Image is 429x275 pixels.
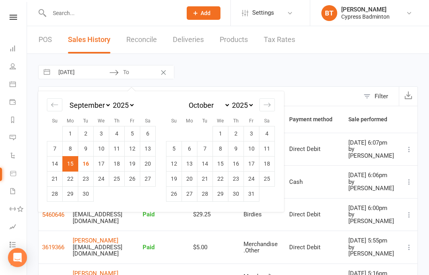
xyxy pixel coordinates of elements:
a: Products [220,26,248,53]
small: We [217,118,224,124]
td: Choose Wednesday, September 10, 2025 as your check-out date. It’s available. [94,141,109,156]
td: Choose Thursday, October 9, 2025 as your check-out date. It’s available. [228,141,244,156]
td: Choose Friday, October 10, 2025 as your check-out date. It’s available. [244,141,259,156]
td: Choose Friday, September 5, 2025 as your check-out date. It’s available. [125,126,140,141]
td: Choose Thursday, September 11, 2025 as your check-out date. It’s available. [109,141,125,156]
button: 3619366 [42,243,64,252]
div: BT [321,5,337,21]
input: Search... [47,8,176,19]
td: Choose Monday, October 6, 2025 as your check-out date. It’s available. [182,141,197,156]
small: Tu [83,118,88,124]
td: Choose Wednesday, October 1, 2025 as your check-out date. It’s available. [213,126,228,141]
td: Choose Tuesday, September 23, 2025 as your check-out date. It’s available. [78,171,94,186]
td: Choose Wednesday, October 29, 2025 as your check-out date. It’s available. [213,186,228,201]
div: [DATE] 5:55pm [348,237,397,244]
button: 5460646 [42,210,64,220]
td: Choose Tuesday, October 21, 2025 as your check-out date. It’s available. [197,171,213,186]
a: Product Sales [10,165,27,183]
td: Choose Thursday, October 30, 2025 as your check-out date. It’s available. [228,186,244,201]
div: [DATE] 6:07pm [348,139,397,146]
a: POS [39,26,52,53]
small: Mo [67,118,74,124]
a: People [10,58,27,76]
button: Add [187,6,220,20]
input: From [54,65,109,79]
small: Th [114,118,120,124]
div: [EMAIL_ADDRESS][DOMAIN_NAME] [73,211,135,224]
td: Choose Tuesday, September 16, 2025 as your check-out date. It’s available. [78,156,94,171]
td: Choose Tuesday, September 2, 2025 as your check-out date. It’s available. [78,126,94,141]
a: Deliveries [173,26,204,53]
a: Dashboard [10,40,27,58]
td: Choose Saturday, September 6, 2025 as your check-out date. It’s available. [140,126,156,141]
div: Birdies [243,211,282,218]
td: Choose Tuesday, October 28, 2025 as your check-out date. It’s available. [197,186,213,201]
td: Choose Tuesday, September 30, 2025 as your check-out date. It’s available. [78,186,94,201]
input: To [119,65,174,79]
td: Choose Sunday, October 5, 2025 as your check-out date. It’s available. [166,141,182,156]
td: Choose Saturday, October 25, 2025 as your check-out date. It’s available. [259,171,275,186]
td: Choose Thursday, September 4, 2025 as your check-out date. It’s available. [109,126,125,141]
td: Choose Thursday, September 25, 2025 as your check-out date. It’s available. [109,171,125,186]
td: Choose Sunday, September 28, 2025 as your check-out date. It’s available. [47,186,63,201]
div: Open Intercom Messenger [8,248,27,267]
div: by [PERSON_NAME] [348,211,397,224]
td: Choose Tuesday, October 14, 2025 as your check-out date. It’s available. [197,156,213,171]
td: Choose Wednesday, October 22, 2025 as your check-out date. It’s available. [213,171,228,186]
span: Sale performed [348,116,396,122]
button: Filter [359,87,399,106]
small: Fr [249,118,253,124]
td: Choose Friday, October 3, 2025 as your check-out date. It’s available. [244,126,259,141]
small: Fr [130,118,134,124]
td: Choose Monday, October 13, 2025 as your check-out date. It’s available. [182,156,197,171]
div: [DATE] 6:06pm [348,172,397,179]
td: Choose Monday, September 1, 2025 as your check-out date. It’s available. [63,126,78,141]
td: Choose Thursday, September 18, 2025 as your check-out date. It’s available. [109,156,125,171]
div: Direct Debit [289,244,341,251]
div: Calendar [38,91,284,212]
div: Paid [143,244,186,251]
input: Search by customer name, email or receipt number [39,87,359,106]
td: Choose Saturday, September 27, 2025 as your check-out date. It’s available. [140,171,156,186]
td: Choose Saturday, October 18, 2025 as your check-out date. It’s available. [259,156,275,171]
div: Cash [289,179,341,185]
div: [PERSON_NAME] [341,6,390,13]
td: Choose Thursday, October 2, 2025 as your check-out date. It’s available. [228,126,244,141]
td: Choose Wednesday, October 8, 2025 as your check-out date. It’s available. [213,141,228,156]
a: Reports [10,112,27,130]
small: We [98,118,104,124]
div: Cypress Badminton [341,13,390,20]
small: Sa [145,118,151,124]
td: Choose Monday, September 8, 2025 as your check-out date. It’s available. [63,141,78,156]
button: Clear Dates [157,65,170,80]
a: Assessments [10,219,27,237]
button: Interact with the calendar and add the check-in date for your trip. [40,65,54,79]
td: Choose Friday, September 12, 2025 as your check-out date. It’s available. [125,141,140,156]
div: Direct Debit [289,146,341,153]
td: Choose Friday, October 31, 2025 as your check-out date. It’s available. [244,186,259,201]
div: Paid [143,211,186,218]
td: Choose Wednesday, September 3, 2025 as your check-out date. It’s available. [94,126,109,141]
a: Sales History [68,26,110,53]
td: Choose Friday, September 26, 2025 as your check-out date. It’s available. [125,171,140,186]
div: by [PERSON_NAME] [348,179,397,192]
div: Filter [375,92,388,101]
td: Choose Saturday, September 20, 2025 as your check-out date. It’s available. [140,156,156,171]
td: Choose Saturday, October 11, 2025 as your check-out date. It’s available. [259,141,275,156]
td: Choose Sunday, October 26, 2025 as your check-out date. It’s available. [166,186,182,201]
td: Choose Sunday, September 14, 2025 as your check-out date. It’s available. [47,156,63,171]
div: $29.25 [193,211,236,218]
small: Su [171,118,177,124]
div: Move forward to switch to the next month. [259,98,275,111]
td: Choose Sunday, September 7, 2025 as your check-out date. It’s available. [47,141,63,156]
div: Move backward to switch to the previous month. [47,98,62,111]
td: Choose Monday, September 22, 2025 as your check-out date. It’s available. [63,171,78,186]
td: Choose Friday, September 19, 2025 as your check-out date. It’s available. [125,156,140,171]
td: Choose Saturday, October 4, 2025 as your check-out date. It’s available. [259,126,275,141]
div: $5.00 [193,244,236,251]
td: Choose Monday, September 29, 2025 as your check-out date. It’s available. [63,186,78,201]
td: Choose Tuesday, October 7, 2025 as your check-out date. It’s available. [197,141,213,156]
div: [DATE] 6:00pm [348,205,397,212]
button: Payment method [289,115,341,124]
td: Choose Friday, October 17, 2025 as your check-out date. It’s available. [244,156,259,171]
